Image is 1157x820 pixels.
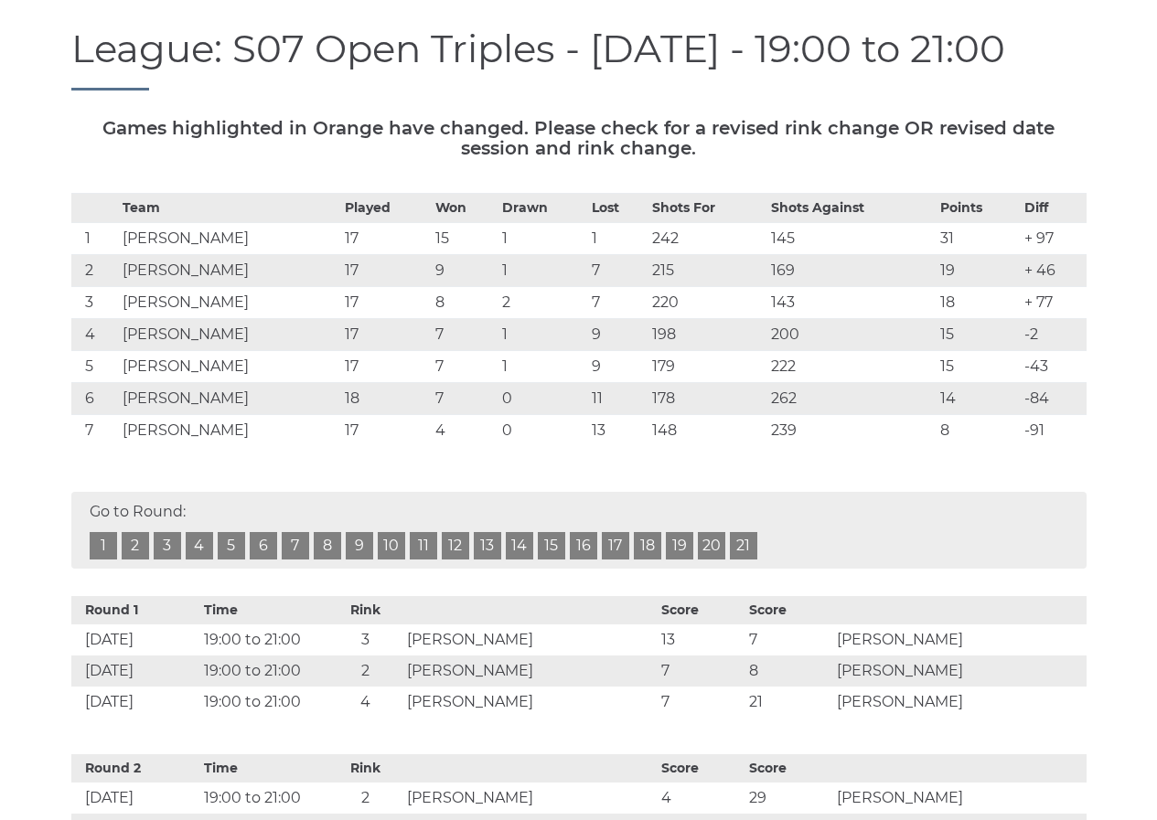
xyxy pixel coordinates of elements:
td: 15 [936,319,1020,351]
td: 31 [936,223,1020,255]
a: 6 [250,532,277,559]
a: 17 [602,532,629,559]
td: 7 [71,415,118,447]
td: [PERSON_NAME] [118,287,341,319]
td: 7 [431,351,497,383]
td: 0 [498,383,588,415]
td: 17 [340,415,431,447]
td: 19:00 to 21:00 [199,783,328,814]
td: 17 [340,287,431,319]
td: 239 [766,415,935,447]
td: 17 [340,223,431,255]
a: 5 [218,532,245,559]
td: 4 [657,783,745,814]
td: 3 [71,287,118,319]
td: [PERSON_NAME] [832,624,1087,655]
a: 20 [698,532,725,559]
td: + 46 [1020,255,1087,287]
td: [PERSON_NAME] [118,319,341,351]
td: 148 [648,415,766,447]
td: 7 [587,287,648,319]
td: 13 [657,624,745,655]
div: Go to Round: [71,492,1087,569]
a: 19 [666,532,693,559]
a: 8 [314,532,341,559]
td: [PERSON_NAME] [832,783,1087,814]
a: 9 [346,532,373,559]
td: 145 [766,223,935,255]
td: 1 [498,351,588,383]
td: 215 [648,255,766,287]
th: Rink [328,754,402,783]
td: 19:00 to 21:00 [199,687,328,718]
th: Score [657,596,745,624]
td: 262 [766,383,935,415]
td: 9 [587,351,648,383]
td: 19 [936,255,1020,287]
td: [DATE] [71,687,200,718]
td: -84 [1020,383,1087,415]
a: 11 [410,532,437,559]
td: [PERSON_NAME] [118,255,341,287]
td: 222 [766,351,935,383]
a: 14 [506,532,533,559]
td: 1 [498,223,588,255]
td: 17 [340,319,431,351]
td: [PERSON_NAME] [118,351,341,383]
td: 21 [745,687,832,718]
td: 7 [657,655,745,687]
td: [DATE] [71,655,200,687]
td: 29 [745,783,832,814]
td: 15 [936,351,1020,383]
a: 12 [442,532,469,559]
h5: Games highlighted in Orange have changed. Please check for a revised rink change OR revised date ... [71,118,1087,158]
td: 17 [340,255,431,287]
td: 19:00 to 21:00 [199,624,328,655]
td: 1 [71,223,118,255]
td: -91 [1020,415,1087,447]
td: [PERSON_NAME] [402,655,657,687]
th: Drawn [498,194,588,223]
td: 7 [745,624,832,655]
th: Score [657,754,745,783]
td: 15 [431,223,497,255]
td: [PERSON_NAME] [832,687,1087,718]
td: 5 [71,351,118,383]
td: 3 [328,624,402,655]
th: Played [340,194,431,223]
th: Team [118,194,341,223]
td: [PERSON_NAME] [118,383,341,415]
td: 2 [498,287,588,319]
td: 9 [587,319,648,351]
td: 2 [328,783,402,814]
th: Score [745,754,832,783]
td: 198 [648,319,766,351]
td: [PERSON_NAME] [402,624,657,655]
td: [PERSON_NAME] [118,415,341,447]
td: 4 [328,687,402,718]
td: -2 [1020,319,1087,351]
a: 21 [730,532,757,559]
td: 7 [431,319,497,351]
a: 16 [570,532,597,559]
td: -43 [1020,351,1087,383]
td: [DATE] [71,624,200,655]
td: 18 [340,383,431,415]
td: 178 [648,383,766,415]
a: 15 [538,532,565,559]
td: 1 [498,319,588,351]
th: Points [936,194,1020,223]
th: Round 1 [71,596,200,624]
th: Won [431,194,497,223]
td: 220 [648,287,766,319]
td: + 77 [1020,287,1087,319]
td: 169 [766,255,935,287]
td: [DATE] [71,783,200,814]
td: [PERSON_NAME] [118,223,341,255]
td: 4 [431,415,497,447]
td: 11 [587,383,648,415]
a: 1 [90,532,117,559]
td: 1 [587,223,648,255]
td: 19:00 to 21:00 [199,655,328,687]
td: 2 [71,255,118,287]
